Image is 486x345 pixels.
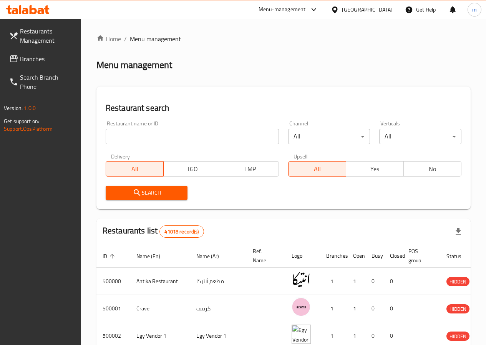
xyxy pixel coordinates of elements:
[4,116,39,126] span: Get support on:
[103,252,117,261] span: ID
[24,103,36,113] span: 1.0.0
[96,59,172,71] h2: Menu management
[292,163,343,175] span: All
[20,73,75,91] span: Search Branch Phone
[253,247,276,265] span: Ref. Name
[346,161,404,177] button: Yes
[111,153,130,159] label: Delivery
[449,222,468,241] div: Export file
[130,268,190,295] td: Antika Restaurant
[446,332,469,341] div: HIDDEN
[112,188,182,198] span: Search
[136,252,170,261] span: Name (En)
[292,325,311,344] img: Egy Vendor 1
[96,268,130,295] td: 500000
[320,295,347,322] td: 1
[347,295,365,322] td: 1
[106,129,279,144] input: Search for restaurant name or ID..
[163,161,221,177] button: TGO
[4,103,23,113] span: Version:
[106,161,164,177] button: All
[446,277,469,286] span: HIDDEN
[130,295,190,322] td: Crave
[190,295,247,322] td: كرييف
[292,297,311,317] img: Crave
[285,244,320,268] th: Logo
[3,68,81,96] a: Search Branch Phone
[292,270,311,289] img: Antika Restaurant
[221,161,279,177] button: TMP
[446,305,469,313] span: HIDDEN
[167,163,218,175] span: TGO
[407,163,458,175] span: No
[288,161,346,177] button: All
[384,295,402,322] td: 0
[347,268,365,295] td: 1
[365,268,384,295] td: 0
[96,295,130,322] td: 500001
[288,129,370,144] div: All
[130,34,181,43] span: Menu management
[472,5,477,14] span: m
[259,5,306,14] div: Menu-management
[20,54,75,63] span: Branches
[446,252,471,261] span: Status
[379,129,461,144] div: All
[196,252,229,261] span: Name (Ar)
[20,27,75,45] span: Restaurants Management
[320,244,347,268] th: Branches
[103,225,204,238] h2: Restaurants list
[124,34,127,43] li: /
[109,163,161,175] span: All
[365,244,384,268] th: Busy
[106,102,461,114] h2: Restaurant search
[342,5,393,14] div: [GEOGRAPHIC_DATA]
[3,22,81,50] a: Restaurants Management
[96,34,471,43] nav: breadcrumb
[384,268,402,295] td: 0
[3,50,81,68] a: Branches
[159,225,204,238] div: Total records count
[294,153,308,159] label: Upsell
[320,268,347,295] td: 1
[96,34,121,43] a: Home
[190,268,247,295] td: مطعم أنتيكا
[4,124,53,134] a: Support.OpsPlatform
[224,163,276,175] span: TMP
[365,295,384,322] td: 0
[347,244,365,268] th: Open
[446,332,469,341] span: HIDDEN
[106,186,188,200] button: Search
[403,161,461,177] button: No
[349,163,401,175] span: Yes
[160,228,203,235] span: 41018 record(s)
[384,244,402,268] th: Closed
[408,247,431,265] span: POS group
